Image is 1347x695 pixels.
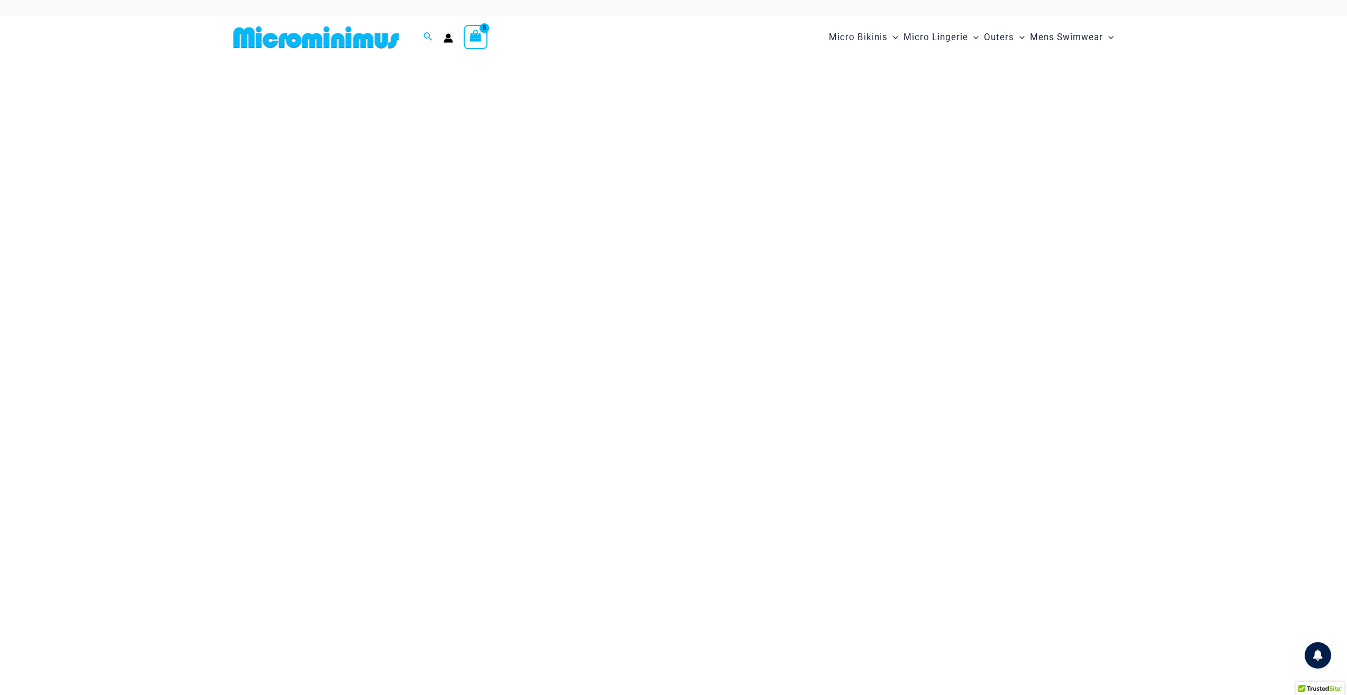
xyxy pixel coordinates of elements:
[1027,21,1116,53] a: Mens SwimwearMenu ToggleMenu Toggle
[901,21,981,53] a: Micro LingerieMenu ToggleMenu Toggle
[903,24,968,51] span: Micro Lingerie
[464,25,488,49] a: View Shopping Cart, 5 items
[1030,24,1103,51] span: Mens Swimwear
[968,24,979,51] span: Menu Toggle
[829,24,888,51] span: Micro Bikinis
[984,24,1014,51] span: Outers
[229,25,403,49] img: MM SHOP LOGO FLAT
[888,24,898,51] span: Menu Toggle
[1014,24,1025,51] span: Menu Toggle
[1103,24,1114,51] span: Menu Toggle
[826,21,901,53] a: Micro BikinisMenu ToggleMenu Toggle
[423,31,433,44] a: Search icon link
[444,33,453,43] a: Account icon link
[825,20,1118,55] nav: Site Navigation
[981,21,1027,53] a: OutersMenu ToggleMenu Toggle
